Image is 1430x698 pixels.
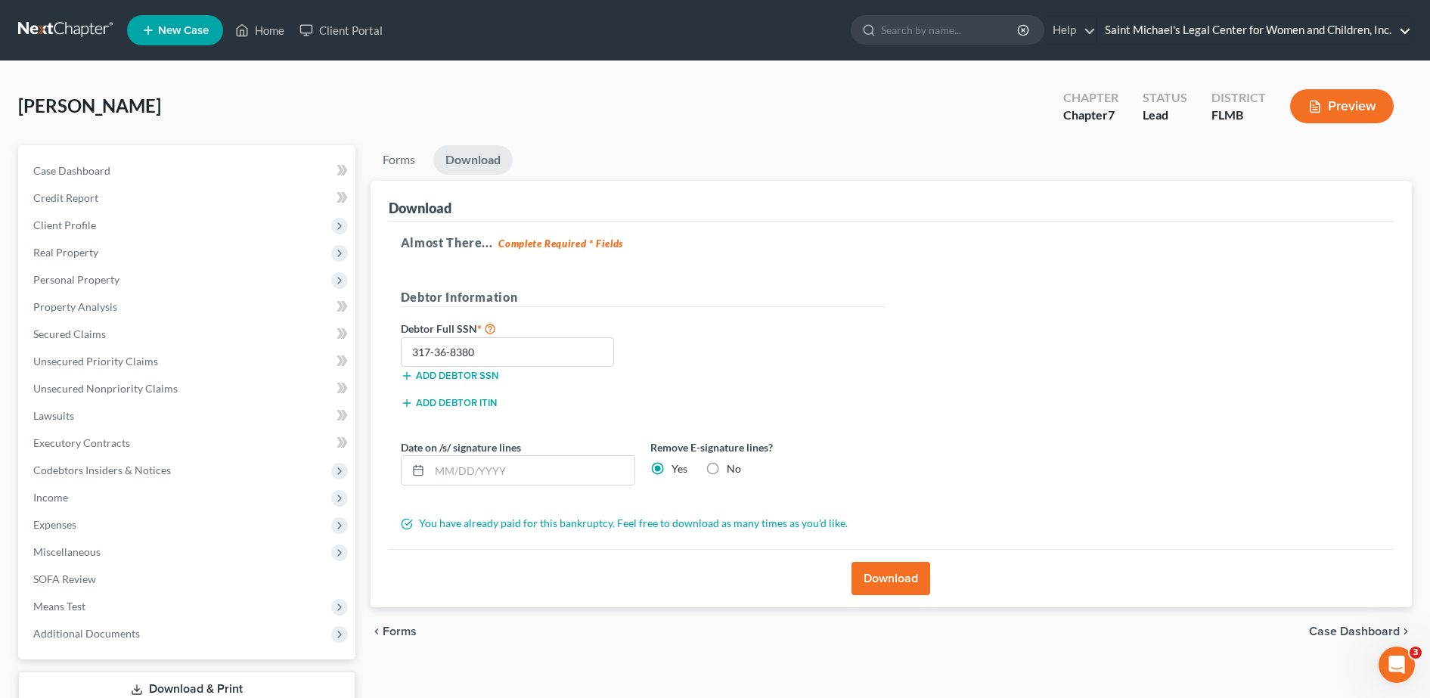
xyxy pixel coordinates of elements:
[1097,17,1411,44] a: Saint Michael's Legal Center for Women and Children, Inc.
[21,430,355,457] a: Executory Contracts
[33,545,101,558] span: Miscellaneous
[33,627,140,640] span: Additional Documents
[33,327,106,340] span: Secured Claims
[1290,89,1394,123] button: Preview
[401,337,615,368] input: XXX-XX-XXXX
[1309,625,1400,638] span: Case Dashboard
[1211,89,1266,107] div: District
[371,145,427,175] a: Forms
[393,319,643,337] label: Debtor Full SSN
[498,237,623,250] strong: Complete Required * Fields
[401,288,885,307] h5: Debtor Information
[881,16,1019,44] input: Search by name...
[371,625,437,638] button: chevron_left Forms
[401,397,497,409] button: Add debtor ITIN
[383,625,417,638] span: Forms
[21,185,355,212] a: Credit Report
[430,456,634,485] input: MM/DD/YYYY
[33,300,117,313] span: Property Analysis
[727,461,741,476] label: No
[21,157,355,185] a: Case Dashboard
[1211,107,1266,124] div: FLMB
[21,293,355,321] a: Property Analysis
[158,25,209,36] span: New Case
[1045,17,1096,44] a: Help
[1309,625,1412,638] a: Case Dashboard chevron_right
[401,439,521,455] label: Date on /s/ signature lines
[21,566,355,593] a: SOFA Review
[1400,625,1412,638] i: chevron_right
[33,219,96,231] span: Client Profile
[292,17,390,44] a: Client Portal
[1063,107,1118,124] div: Chapter
[33,382,178,395] span: Unsecured Nonpriority Claims
[33,355,158,368] span: Unsecured Priority Claims
[1379,647,1415,683] iframe: Intercom live chat
[18,95,161,116] span: [PERSON_NAME]
[21,402,355,430] a: Lawsuits
[228,17,292,44] a: Home
[1143,89,1187,107] div: Status
[672,461,687,476] label: Yes
[33,273,119,286] span: Personal Property
[33,246,98,259] span: Real Property
[371,625,383,638] i: chevron_left
[33,409,74,422] span: Lawsuits
[33,436,130,449] span: Executory Contracts
[33,164,110,177] span: Case Dashboard
[1108,107,1115,122] span: 7
[33,572,96,585] span: SOFA Review
[33,191,98,204] span: Credit Report
[1143,107,1187,124] div: Lead
[433,145,513,175] a: Download
[33,600,85,613] span: Means Test
[389,199,451,217] div: Download
[401,370,498,382] button: Add debtor SSN
[33,464,171,476] span: Codebtors Insiders & Notices
[21,321,355,348] a: Secured Claims
[650,439,885,455] label: Remove E-signature lines?
[401,234,1382,252] h5: Almost There...
[21,348,355,375] a: Unsecured Priority Claims
[21,375,355,402] a: Unsecured Nonpriority Claims
[33,491,68,504] span: Income
[1410,647,1422,659] span: 3
[851,562,930,595] button: Download
[33,518,76,531] span: Expenses
[393,516,892,531] div: You have already paid for this bankruptcy. Feel free to download as many times as you'd like.
[1063,89,1118,107] div: Chapter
